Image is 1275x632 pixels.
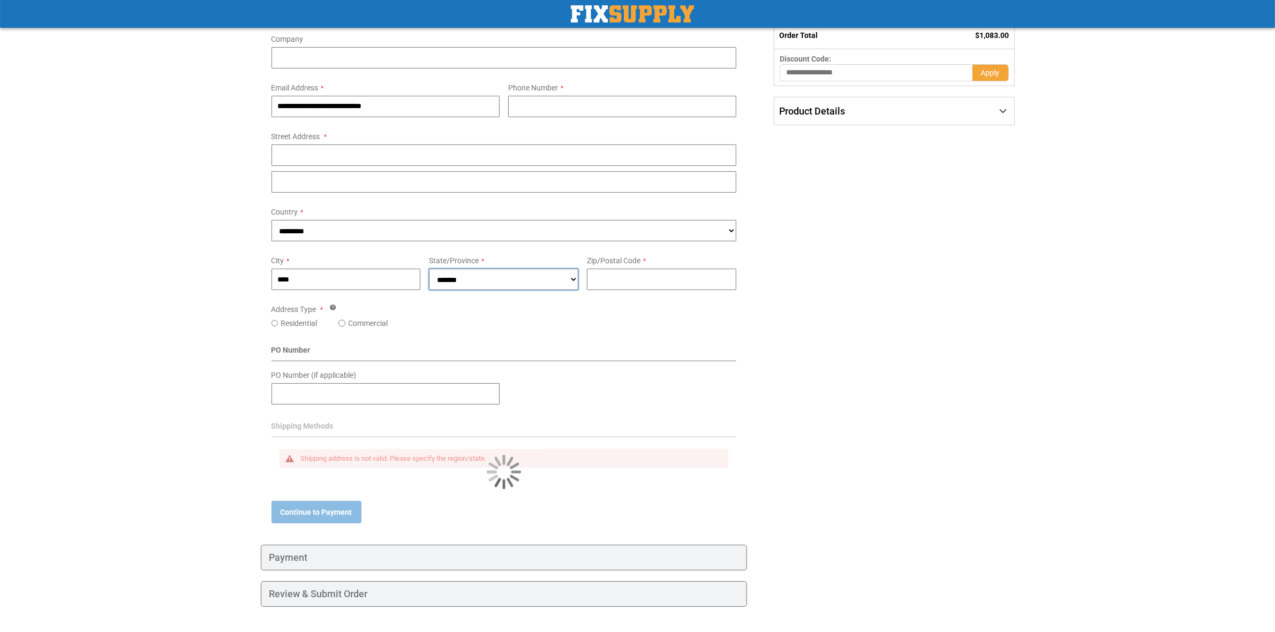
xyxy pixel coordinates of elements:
[271,132,320,141] span: Street Address
[348,318,388,329] label: Commercial
[271,345,737,361] div: PO Number
[271,83,319,92] span: Email Address
[571,5,694,22] a: store logo
[976,31,1009,40] span: $1,083.00
[271,256,284,265] span: City
[587,256,640,265] span: Zip/Postal Code
[779,31,818,40] strong: Order Total
[271,208,298,216] span: Country
[487,455,521,489] img: Loading...
[780,55,831,63] span: Discount Code:
[571,5,694,22] img: Fix Industrial Supply
[972,64,1009,81] button: Apply
[779,105,845,117] span: Product Details
[261,545,748,570] div: Payment
[271,371,357,379] span: PO Number (if applicable)
[508,83,558,92] span: Phone Number
[261,581,748,607] div: Review & Submit Order
[271,305,316,314] span: Address Type
[281,318,317,329] label: Residential
[429,256,479,265] span: State/Province
[981,68,1000,77] span: Apply
[271,35,304,43] span: Company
